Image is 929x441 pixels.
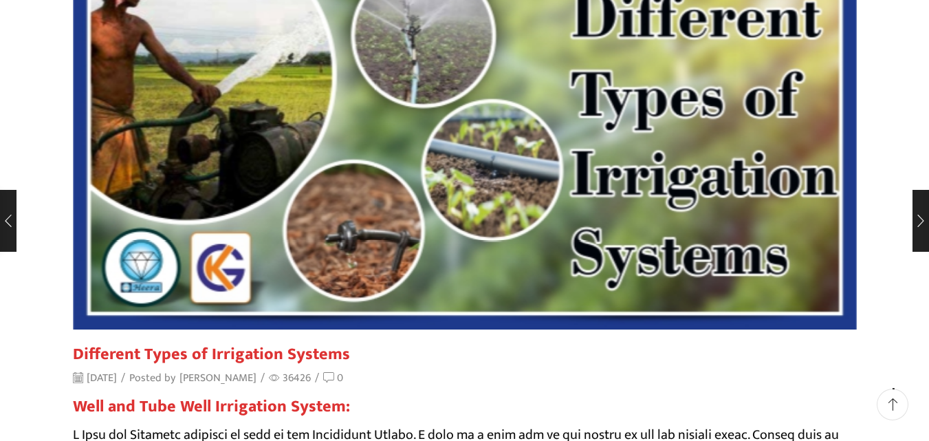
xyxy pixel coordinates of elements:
span: 0 [337,369,343,387]
h2: Different Types of Irrigation Systems [73,345,857,365]
span: / [315,370,319,386]
span: / [261,370,265,386]
time: [DATE] [73,370,117,386]
span: / [121,370,125,386]
a: 0 [323,370,343,386]
a: [PERSON_NAME] [179,370,256,386]
span: 36426 [269,370,311,386]
div: Posted by [73,370,343,386]
strong: Well and Tube Well Irrigation System: [73,393,350,420]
